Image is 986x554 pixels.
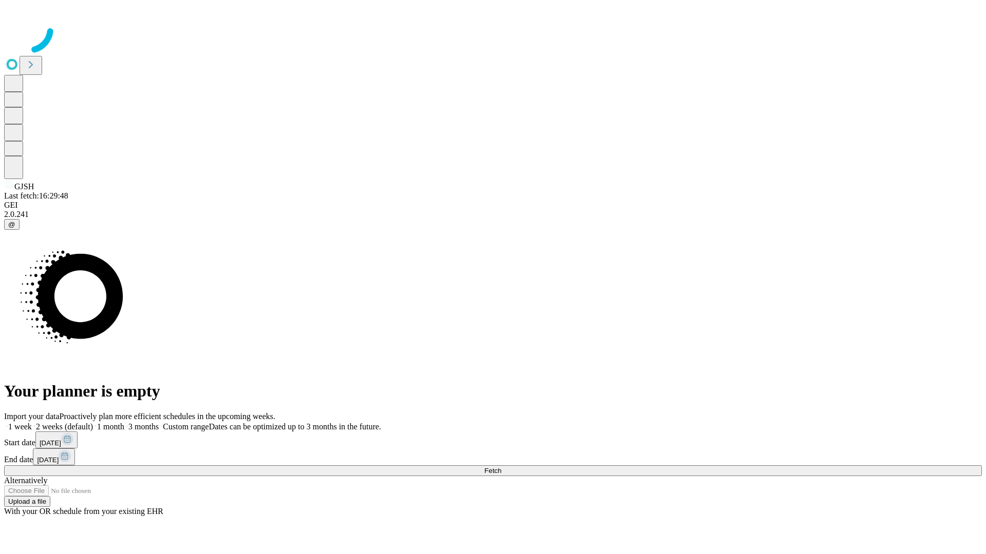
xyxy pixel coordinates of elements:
[4,191,68,200] span: Last fetch: 16:29:48
[4,465,982,476] button: Fetch
[35,431,78,448] button: [DATE]
[40,439,61,447] span: [DATE]
[4,496,50,507] button: Upload a file
[4,219,20,230] button: @
[8,422,32,431] span: 1 week
[4,210,982,219] div: 2.0.241
[37,456,59,464] span: [DATE]
[60,412,275,421] span: Proactively plan more efficient schedules in the upcoming weeks.
[4,412,60,421] span: Import your data
[4,201,982,210] div: GEI
[8,221,15,228] span: @
[4,448,982,465] div: End date
[4,507,163,516] span: With your OR schedule from your existing EHR
[209,422,381,431] span: Dates can be optimized up to 3 months in the future.
[14,182,34,191] span: GJSH
[36,422,93,431] span: 2 weeks (default)
[97,422,124,431] span: 1 month
[4,382,982,401] h1: Your planner is empty
[163,422,208,431] span: Custom range
[128,422,159,431] span: 3 months
[4,431,982,448] div: Start date
[4,476,47,485] span: Alternatively
[33,448,75,465] button: [DATE]
[484,467,501,474] span: Fetch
